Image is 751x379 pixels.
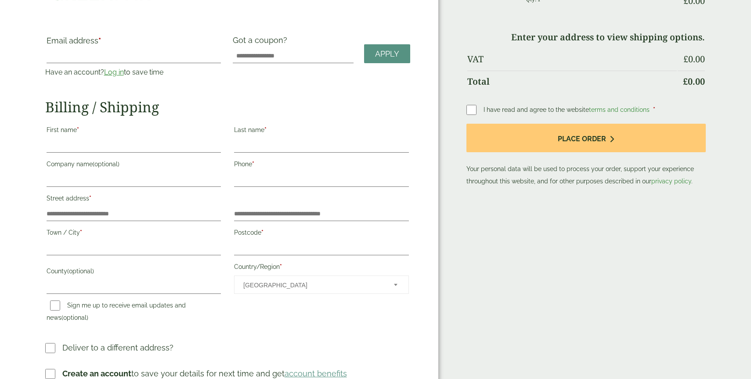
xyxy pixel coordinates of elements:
[651,178,691,185] a: privacy policy
[234,226,408,241] label: Postcode
[47,192,221,207] label: Street address
[234,124,408,139] label: Last name
[45,67,222,78] p: Have an account? to save time
[89,195,91,202] abbr: required
[47,124,221,139] label: First name
[67,268,94,275] span: (optional)
[234,158,408,173] label: Phone
[683,53,705,65] bdi: 0.00
[234,261,408,275] label: Country/Region
[50,300,60,311] input: Sign me up to receive email updates and news(optional)
[683,75,688,87] span: £
[243,276,382,294] span: Spain
[234,275,408,294] span: Country/Region
[653,106,655,113] abbr: required
[683,75,705,87] bdi: 0.00
[364,44,410,63] a: Apply
[467,27,705,48] td: Enter your address to view shipping options.
[93,161,119,168] span: (optional)
[47,158,221,173] label: Company name
[261,229,264,236] abbr: required
[45,99,410,115] h2: Billing / Shipping
[466,124,706,152] button: Place order
[80,229,82,236] abbr: required
[285,369,347,378] a: account benefits
[62,342,173,354] p: Deliver to a different address?
[264,126,267,133] abbr: required
[47,226,221,241] label: Town / City
[61,314,88,321] span: (optional)
[375,49,399,59] span: Apply
[467,71,677,92] th: Total
[77,126,79,133] abbr: required
[280,263,282,270] abbr: required
[104,68,124,76] a: Log in
[252,161,254,168] abbr: required
[484,106,651,113] span: I have read and agree to the website
[683,53,688,65] span: £
[47,302,186,324] label: Sign me up to receive email updates and news
[47,37,221,49] label: Email address
[589,106,650,113] a: terms and conditions
[98,36,101,45] abbr: required
[467,49,677,70] th: VAT
[466,124,706,187] p: Your personal data will be used to process your order, support your experience throughout this we...
[233,36,291,49] label: Got a coupon?
[47,265,221,280] label: County
[62,369,131,378] strong: Create an account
